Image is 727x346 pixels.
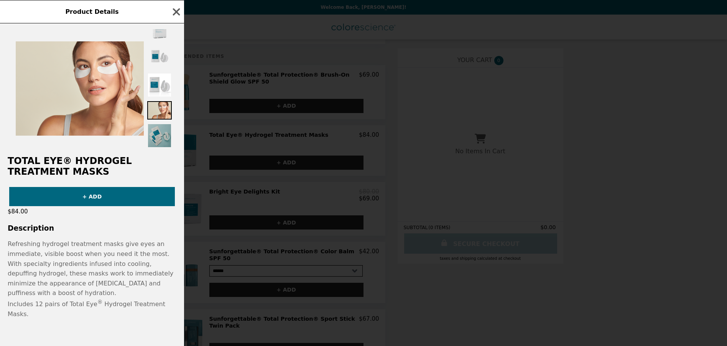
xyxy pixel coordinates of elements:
img: Thumbnail 4 [147,101,172,120]
img: Thumbnail 5 [147,123,172,148]
img: Default Title [16,41,144,135]
p: Refreshing hydrogel treatment masks give eyes an immediate, visible boost when you need it the most. [8,239,176,259]
sup: ® [97,299,102,305]
button: + ADD [9,187,175,206]
p: With specialty ingredients infused into cooling, depuffing hydrogel, these masks work to immediat... [8,259,176,298]
img: Thumbnail 2 [147,44,172,69]
p: Includes 12 pairs of Total Eye Hydrogel Treatment Masks. [8,298,176,319]
img: Thumbnail 3 [147,73,172,97]
span: Product Details [65,8,118,15]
